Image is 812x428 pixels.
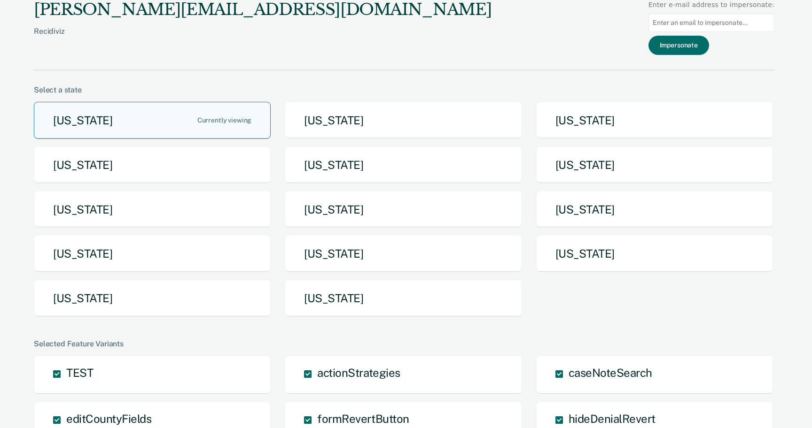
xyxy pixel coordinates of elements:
[536,146,773,183] button: [US_STATE]
[34,235,271,272] button: [US_STATE]
[569,366,652,379] span: caseNoteSearch
[648,14,774,32] input: Enter an email to impersonate...
[648,36,709,55] button: Impersonate
[285,191,522,228] button: [US_STATE]
[536,191,773,228] button: [US_STATE]
[317,366,400,379] span: actionStrategies
[34,280,271,317] button: [US_STATE]
[34,85,774,94] div: Select a state
[34,102,271,139] button: [US_STATE]
[285,146,522,183] button: [US_STATE]
[66,412,151,425] span: editCountyFields
[317,412,409,425] span: formRevertButton
[569,412,656,425] span: hideDenialRevert
[536,235,773,272] button: [US_STATE]
[34,146,271,183] button: [US_STATE]
[536,102,773,139] button: [US_STATE]
[34,27,492,51] div: Recidiviz
[285,102,522,139] button: [US_STATE]
[34,339,774,348] div: Selected Feature Variants
[66,366,93,379] span: TEST
[285,235,522,272] button: [US_STATE]
[285,280,522,317] button: [US_STATE]
[34,191,271,228] button: [US_STATE]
